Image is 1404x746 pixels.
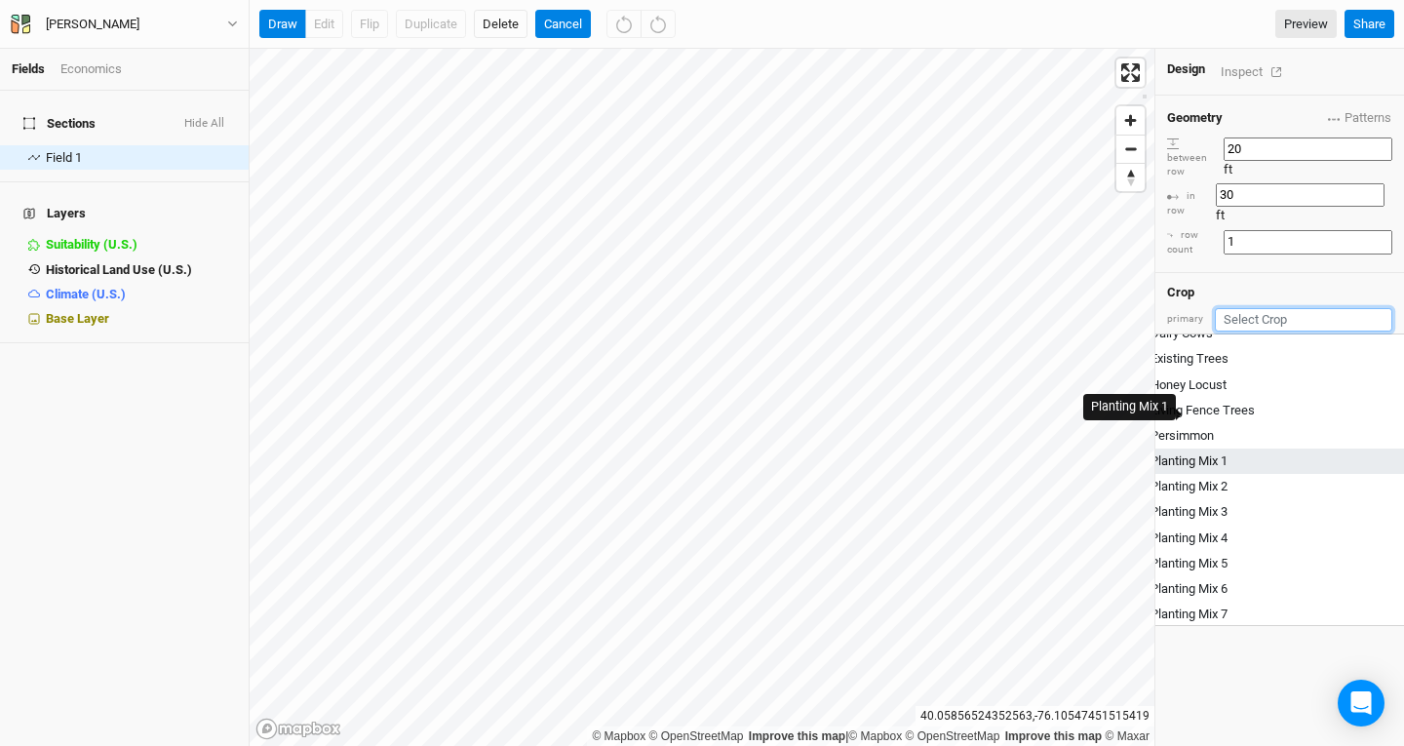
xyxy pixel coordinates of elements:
[1167,228,1224,256] div: row count
[1005,729,1102,743] a: Improve this map
[1105,729,1150,743] a: Maxar
[1150,452,1228,470] div: Planting Mix 1
[255,718,341,740] a: Mapbox logo
[606,10,642,39] button: Undo (^z)
[1167,312,1203,327] div: primary
[1116,164,1145,191] span: Reset bearing to north
[1345,10,1394,39] button: Share
[1167,60,1205,78] div: Design
[848,729,902,743] a: Mapbox
[1216,208,1225,222] span: ft
[1091,398,1168,416] div: Planting Mix 1
[1150,555,1228,572] div: Planting Mix 5
[1224,162,1232,177] span: ft
[535,10,591,39] button: Cancel
[1221,60,1290,83] div: Inspect
[46,262,237,278] div: Historical Land Use (U.S.)
[1328,108,1391,128] span: Patterns
[46,287,126,301] span: Climate (U.S.)
[46,150,82,165] span: Field 1
[1150,478,1228,495] div: Planting Mix 2
[592,729,645,743] a: Mapbox
[1167,137,1224,179] div: between row
[1167,110,1223,126] h4: Geometry
[592,726,1150,746] div: |
[1150,606,1228,623] div: Planting Mix 7
[906,729,1000,743] a: OpenStreetMap
[1338,680,1384,726] div: Open Intercom Messenger
[46,311,237,327] div: Base Layer
[1215,308,1392,332] input: Select Crop
[23,114,96,134] span: Sections
[396,10,466,39] button: Duplicate
[1150,401,1255,418] div: Living Fence Trees
[649,729,744,743] a: OpenStreetMap
[305,10,343,39] button: edit
[1150,375,1227,393] div: Honey Locust
[46,150,237,166] div: Field 1
[1150,427,1214,445] div: Persimmon
[46,15,139,34] div: [PERSON_NAME]
[916,706,1154,726] div: 40.05856524352563 , -76.10547451515419
[1116,135,1145,163] button: Zoom out
[1167,285,1194,300] h4: Crop
[46,262,192,277] span: Historical Land Use (U.S.)
[1116,136,1145,163] span: Zoom out
[1167,189,1216,217] div: in row
[641,10,676,39] button: Redo (^Z)
[1150,350,1228,368] div: Existing Trees
[46,237,137,252] span: Suitability (U.S.)
[1116,163,1145,191] button: Reset bearing to north
[1150,529,1228,546] div: Planting Mix 4
[1150,503,1228,521] div: Planting Mix 3
[259,10,306,39] button: draw
[1150,580,1228,598] div: Planting Mix 6
[250,49,1154,746] canvas: Map
[1150,325,1213,342] div: Dairy Cows
[1275,10,1337,39] a: Preview
[46,311,109,326] span: Base Layer
[1116,106,1145,135] button: Zoom in
[474,10,527,39] button: Delete
[351,10,388,39] button: Flip
[10,14,239,35] button: [PERSON_NAME]
[749,729,845,743] a: Improve this map
[60,60,122,78] div: Economics
[46,15,139,34] div: Jesse Lapp
[12,194,237,233] h4: Layers
[1327,107,1392,129] button: Patterns
[1116,59,1145,87] button: Enter fullscreen
[12,61,45,76] a: Fields
[46,237,237,253] div: Suitability (U.S.)
[183,114,225,134] button: Hide All
[46,287,237,302] div: Climate (U.S.)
